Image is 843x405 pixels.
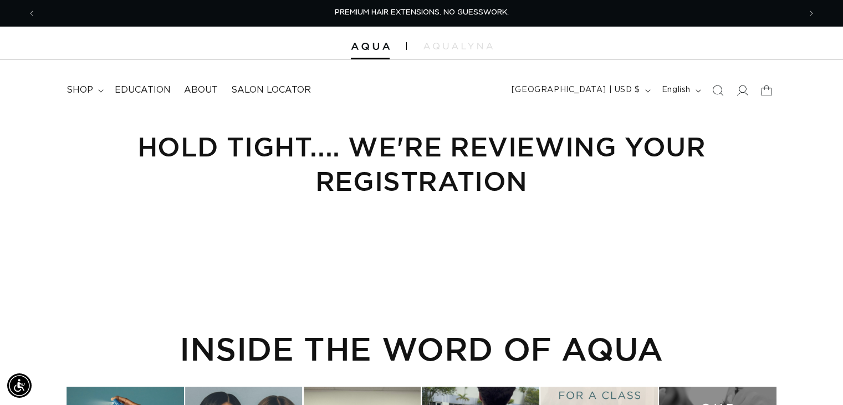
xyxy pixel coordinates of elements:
[67,330,776,367] h2: INSIDE THE WORD OF AQUA
[505,80,655,101] button: [GEOGRAPHIC_DATA] | USD $
[224,78,318,103] a: Salon Locator
[177,78,224,103] a: About
[351,43,390,50] img: Aqua Hair Extensions
[662,84,691,96] span: English
[108,78,177,103] a: Education
[799,3,824,24] button: Next announcement
[512,84,640,96] span: [GEOGRAPHIC_DATA] | USD $
[184,84,218,96] span: About
[7,373,32,398] div: Accessibility Menu
[706,78,730,103] summary: Search
[19,3,44,24] button: Previous announcement
[788,352,843,405] iframe: Chat Widget
[67,84,93,96] span: shop
[335,9,509,16] span: PREMIUM HAIR EXTENSIONS. NO GUESSWORK.
[655,80,706,101] button: English
[231,84,311,96] span: Salon Locator
[423,43,493,49] img: aqualyna.com
[60,78,108,103] summary: shop
[67,129,776,199] h1: Hold Tight.... we're reviewing your Registration
[115,84,171,96] span: Education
